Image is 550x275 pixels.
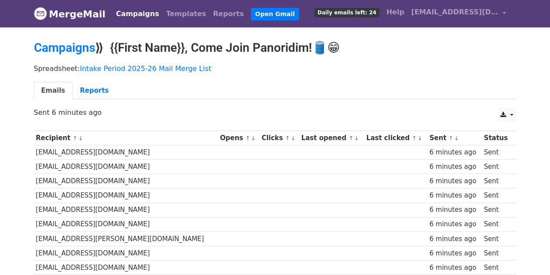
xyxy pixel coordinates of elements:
span: Daily emails left: 24 [314,8,379,17]
th: Recipient [34,131,218,145]
a: ↑ [73,135,77,141]
div: 6 minutes ago [430,148,480,158]
a: ↑ [349,135,353,141]
a: Campaigns [113,5,163,23]
h2: ⟫ {{First Name}}, Come Join Panoridim!🛢️😁 [34,40,517,55]
a: ↑ [449,135,453,141]
td: [EMAIL_ADDRESS][DOMAIN_NAME] [34,203,218,217]
div: 6 minutes ago [430,219,480,229]
th: Opens [218,131,260,145]
a: [EMAIL_ADDRESS][DOMAIN_NAME] [408,3,510,24]
th: Clicks [260,131,299,145]
a: Intake Period 2025-26 Mail Merge List [80,64,211,73]
td: [EMAIL_ADDRESS][PERSON_NAME][DOMAIN_NAME] [34,231,218,246]
td: [EMAIL_ADDRESS][DOMAIN_NAME] [34,174,218,188]
div: 6 minutes ago [430,191,480,201]
td: Sent [482,246,512,260]
a: Reports [73,82,116,100]
div: 6 minutes ago [430,248,480,258]
th: Status [482,131,512,145]
a: ↑ [412,135,417,141]
a: Templates [163,5,210,23]
a: Emails [34,82,73,100]
td: Sent [482,217,512,231]
td: [EMAIL_ADDRESS][DOMAIN_NAME] [34,246,218,260]
td: Sent [482,203,512,217]
td: [EMAIL_ADDRESS][DOMAIN_NAME] [34,188,218,203]
td: Sent [482,160,512,174]
th: Last opened [299,131,364,145]
th: Sent [427,131,482,145]
a: ↑ [246,135,250,141]
a: ↓ [354,135,359,141]
div: 6 minutes ago [430,205,480,215]
a: Help [383,3,408,21]
a: ↓ [417,135,422,141]
p: Sent 6 minutes ago [34,108,517,117]
p: Spreadsheet: [34,64,517,73]
a: Daily emails left: 24 [311,3,383,21]
a: Reports [210,5,247,23]
div: 6 minutes ago [430,234,480,244]
a: Open Gmail [251,8,299,20]
td: [EMAIL_ADDRESS][DOMAIN_NAME] [34,217,218,231]
div: 6 minutes ago [430,162,480,172]
td: Sent [482,260,512,275]
td: Sent [482,231,512,246]
td: Sent [482,145,512,160]
div: 6 minutes ago [430,263,480,273]
th: Last clicked [364,131,427,145]
a: ↓ [454,135,459,141]
a: ↑ [285,135,290,141]
a: ↓ [291,135,296,141]
a: ↓ [78,135,83,141]
td: Sent [482,188,512,203]
td: [EMAIL_ADDRESS][DOMAIN_NAME] [34,145,218,160]
a: MergeMail [34,5,106,23]
div: 6 minutes ago [430,176,480,186]
a: Campaigns [34,40,95,55]
td: Sent [482,174,512,188]
img: MergeMail logo [34,7,47,20]
a: ↓ [251,135,256,141]
span: [EMAIL_ADDRESS][DOMAIN_NAME] [411,7,498,17]
td: [EMAIL_ADDRESS][DOMAIN_NAME] [34,160,218,174]
td: [EMAIL_ADDRESS][DOMAIN_NAME] [34,260,218,275]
